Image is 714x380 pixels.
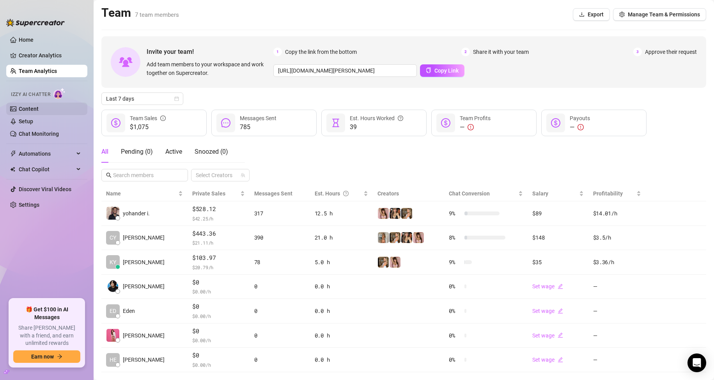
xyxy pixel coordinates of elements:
[633,48,642,56] span: 3
[420,64,464,77] button: Copy Link
[192,278,245,287] span: $0
[570,123,590,132] div: —
[532,357,563,363] a: Set wageedit
[449,209,461,218] span: 9 %
[551,118,560,128] span: dollar-circle
[240,115,276,121] span: Messages Sent
[10,167,15,172] img: Chat Copilot
[449,233,461,242] span: 8 %
[19,147,74,160] span: Automations
[19,186,71,192] a: Discover Viral Videos
[558,284,563,289] span: edit
[57,354,62,359] span: arrow-right
[106,189,177,198] span: Name
[192,302,245,311] span: $0
[461,48,470,56] span: 2
[588,275,646,299] td: —
[588,11,604,18] span: Export
[123,258,165,266] span: [PERSON_NAME]
[350,114,403,123] div: Est. Hours Worked
[449,307,461,315] span: 0 %
[160,114,166,123] span: info-circle
[10,151,16,157] span: thunderbolt
[13,306,80,321] span: 🎁 Get $100 in AI Messages
[192,361,245,369] span: $ 0.00 /h
[192,229,245,238] span: $443.36
[449,331,461,340] span: 0 %
[315,258,368,266] div: 5.0 h
[130,123,166,132] span: $1,075
[192,312,245,320] span: $ 0.00 /h
[6,19,65,27] img: logo-BBDzfeDw.svg
[106,329,119,342] img: Akkissa Lorrain…
[378,257,389,268] img: Charli
[192,239,245,247] span: $ 21.11 /h
[390,257,400,268] img: Runa
[532,233,583,242] div: $148
[378,208,389,219] img: Runa
[192,288,245,295] span: $ 0.00 /h
[123,307,135,315] span: Eden
[532,332,563,339] a: Set wageedit
[241,173,245,178] span: team
[460,123,491,132] div: —
[11,91,50,98] span: Izzy AI Chatter
[573,8,610,21] button: Export
[106,93,179,105] span: Last 7 days
[315,233,368,242] div: 21.0 h
[532,209,583,218] div: $89
[588,299,646,323] td: —
[195,148,228,155] span: Snoozed ( 0 )
[473,48,529,56] span: Share it with your team
[123,355,165,364] span: [PERSON_NAME]
[315,307,368,315] div: 0.0 h
[426,67,431,73] span: copy
[401,208,412,219] img: Charli
[221,118,230,128] span: message
[106,172,112,178] span: search
[619,12,625,17] span: setting
[165,148,182,155] span: Active
[19,49,81,62] a: Creator Analytics
[106,207,119,220] img: yohander izturi…
[449,190,490,197] span: Chat Conversion
[106,280,119,293] img: kenneth orio
[19,37,34,43] a: Home
[532,258,583,266] div: $35
[240,123,276,132] span: 785
[147,47,273,57] span: Invite your team!
[285,48,357,56] span: Copy the link from the bottom
[687,353,706,372] div: Open Intercom Messenger
[13,324,80,347] span: Share [PERSON_NAME] with a friend, and earn unlimited rewards
[593,209,641,218] div: $14.01 /h
[192,263,245,271] span: $ 20.79 /h
[378,232,389,243] img: Sav
[110,233,116,242] span: CY
[468,124,474,130] span: exclamation-circle
[373,186,444,201] th: Creators
[4,369,9,375] span: build
[19,163,74,176] span: Chat Copilot
[110,355,117,364] span: HE
[532,283,563,289] a: Set wageedit
[192,253,245,263] span: $103.97
[19,131,59,137] a: Chat Monitoring
[613,8,706,21] button: Manage Team & Permissions
[192,336,245,344] span: $ 0.00 /h
[413,232,424,243] img: Runa
[570,115,590,121] span: Payouts
[192,204,245,214] span: $528.12
[449,258,461,266] span: 9 %
[593,233,641,242] div: $3.5 /h
[315,189,362,198] div: Est. Hours
[113,171,177,179] input: Search members
[123,209,150,218] span: yohander i.
[121,147,153,156] div: Pending ( 0 )
[192,327,245,336] span: $0
[254,209,305,218] div: 317
[645,48,697,56] span: Approve their request
[147,60,270,77] span: Add team members to your workspace and work together on Supercreator.
[110,307,116,315] span: ED
[31,353,54,360] span: Earn now
[110,258,116,266] span: KY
